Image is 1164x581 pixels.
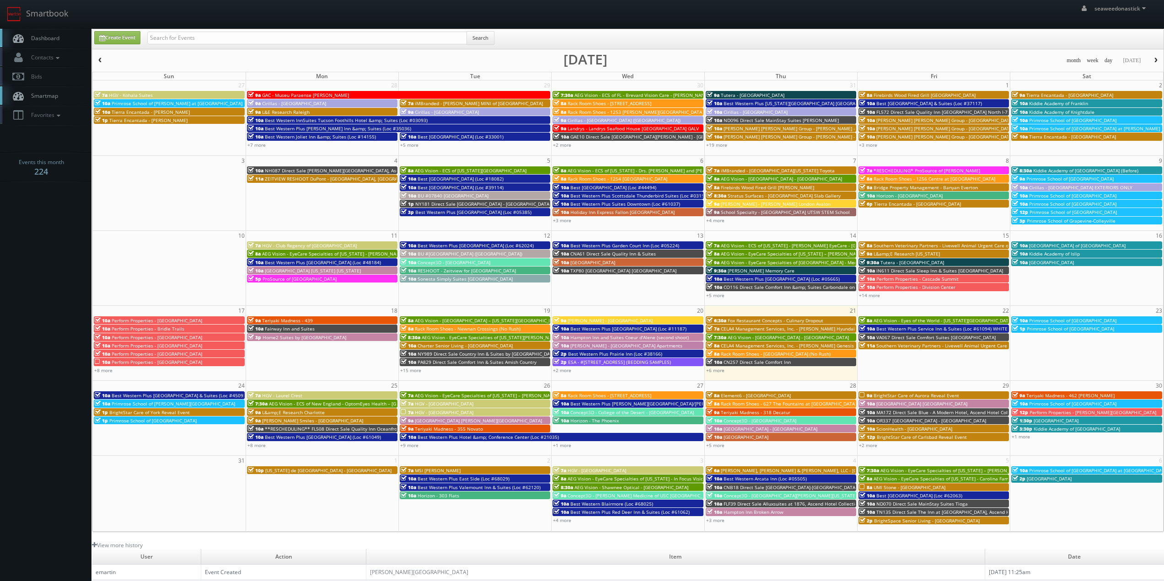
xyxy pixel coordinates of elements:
[707,201,719,207] span: 9a
[418,192,488,199] span: BU #07840 [GEOGRAPHIC_DATA]
[1012,317,1028,324] span: 10a
[262,92,349,98] span: GAC - Museu Paraense [PERSON_NAME]
[401,317,413,324] span: 8a
[859,142,877,148] a: +3 more
[724,276,840,282] span: Best Western Plus [GEOGRAPHIC_DATA] (Loc #05665)
[1012,209,1028,215] span: 12p
[1029,109,1094,115] span: Kiddie Academy of Knightdale
[859,259,879,266] span: 9:30a
[418,276,513,282] span: Sonesta Simply Suites [GEOGRAPHIC_DATA]
[570,251,656,257] span: CNA61 Direct Sale Quality Inn & Suites
[874,167,980,174] span: *RESCHEDULING* ProSource of [PERSON_NAME]
[400,367,421,373] a: +15 more
[874,176,995,182] span: Rack Room Shoes - 1256 Centre at [GEOGRAPHIC_DATA]
[859,117,875,123] span: 10a
[95,92,107,98] span: 7a
[1012,192,1028,199] span: 10a
[874,242,1047,249] span: Southern Veterinary Partners - Livewell Animal Urgent Care of [PERSON_NAME]
[415,167,526,174] span: AEG Vision - ECS of [US_STATE][GEOGRAPHIC_DATA]
[418,259,490,266] span: Concept3D - [GEOGRAPHIC_DATA]
[94,367,113,373] a: +8 more
[401,392,413,399] span: 7a
[262,392,302,399] span: HGV - Laurel Crest
[1012,251,1028,257] span: 10a
[553,92,573,98] span: 7:30a
[553,209,569,215] span: 10a
[147,32,467,44] input: Search for Events
[876,192,943,199] span: Horizon - [GEOGRAPHIC_DATA]
[568,359,671,365] span: ESA - #[STREET_ADDRESS] (BEDDING SAMPLES)
[401,276,416,282] span: 10a
[859,109,875,115] span: 10a
[707,392,719,399] span: 8a
[467,31,494,45] button: Search
[415,100,543,107] span: iMBranded - [PERSON_NAME] MINI of [GEOGRAPHIC_DATA]
[570,133,741,140] span: GAE10 Direct Sale [GEOGRAPHIC_DATA][PERSON_NAME] - [GEOGRAPHIC_DATA]
[401,109,413,115] span: 9a
[418,359,536,365] span: PA829 Direct Sale Comfort Inn & Suites Amish Country
[707,317,726,324] span: 6:30a
[859,334,875,341] span: 10a
[859,392,872,399] span: 9a
[418,251,522,257] span: BU #[GEOGRAPHIC_DATA] ([GEOGRAPHIC_DATA])
[415,392,579,399] span: AEG Vision - EyeCare Specialties of [US_STATE] – [PERSON_NAME] Eye Care
[707,133,722,140] span: 10a
[553,142,571,148] a: +2 more
[248,117,263,123] span: 10a
[1029,184,1132,191] span: Cirillas - [GEOGRAPHIC_DATA] EXTERIORS ONLY
[1012,325,1025,332] span: 1p
[112,359,202,365] span: Perform Properties - [GEOGRAPHIC_DATA]
[265,267,361,274] span: [GEOGRAPHIC_DATA] [US_STATE] [US_STATE]
[876,342,1035,349] span: Southern Veterinary Partners - Livewell Animal Urgent Care of Goodyear
[570,209,675,215] span: Holiday Inn Express Fallon [GEOGRAPHIC_DATA]
[568,176,667,182] span: Rack Room Shoes - 1254 [GEOGRAPHIC_DATA]
[876,334,996,341] span: VA067 Direct Sale Comfort Suites [GEOGRAPHIC_DATA]
[262,242,357,249] span: HGV - Club Regency of [GEOGRAPHIC_DATA]
[265,325,315,332] span: Fairway Inn and Suites
[570,267,676,274] span: TXP80 [GEOGRAPHIC_DATA] [GEOGRAPHIC_DATA]
[707,276,722,282] span: 10a
[876,117,1059,123] span: [PERSON_NAME] [PERSON_NAME] Group - [GEOGRAPHIC_DATA] - [STREET_ADDRESS]
[707,351,719,357] span: 8a
[112,325,184,332] span: Perform Properties - Bridle Trails
[1094,5,1148,12] span: seaweedonastick
[248,276,261,282] span: 5p
[248,392,261,399] span: 7a
[1012,133,1028,140] span: 10a
[570,192,708,199] span: Best Western Plus Scottsdale Thunderbird Suites (Loc #03156)
[876,325,1024,332] span: Best Western Plus Service Inn & Suites (Loc #61094) WHITE GLOVE
[95,359,110,365] span: 10a
[880,259,944,266] span: Tutera - [GEOGRAPHIC_DATA]
[859,167,872,174] span: 7a
[418,351,604,357] span: NY989 Direct Sale Country Inn & Suites by [GEOGRAPHIC_DATA], [GEOGRAPHIC_DATA]
[95,342,110,349] span: 10a
[859,242,872,249] span: 8a
[1012,167,1032,174] span: 8:30a
[721,201,831,207] span: [PERSON_NAME] - [PERSON_NAME] London Avalon
[248,92,261,98] span: 9a
[859,267,875,274] span: 10a
[262,251,488,257] span: AEG Vision - EyeCare Specialties of [US_STATE] - [PERSON_NAME] Eyecare Associates - [PERSON_NAME]
[728,334,849,341] span: AEG Vision - [GEOGRAPHIC_DATA] - [GEOGRAPHIC_DATA]
[1012,201,1028,207] span: 10a
[724,109,788,115] span: Cirillas - [GEOGRAPHIC_DATA]
[265,259,381,266] span: Best Western Plus [GEOGRAPHIC_DATA] (Loc #48184)
[859,325,875,332] span: 10a
[721,92,784,98] span: Tutera - [GEOGRAPHIC_DATA]
[859,184,872,191] span: 9a
[859,192,875,199] span: 10a
[724,100,910,107] span: Best Western Plus [US_STATE][GEOGRAPHIC_DATA] [GEOGRAPHIC_DATA] (Loc #37096)
[570,342,682,349] span: [PERSON_NAME] - [GEOGRAPHIC_DATA] Apartments
[112,317,202,324] span: Perform Properties - [GEOGRAPHIC_DATA]
[94,31,140,44] a: Create Event
[859,276,875,282] span: 10a
[553,201,569,207] span: 10a
[95,325,110,332] span: 10a
[724,284,892,290] span: CO116 Direct Sale Comfort Inn &amp; Suites Carbondale on the Roaring Fork
[553,359,567,365] span: 2p
[1027,325,1114,332] span: Primrose School of [GEOGRAPHIC_DATA]
[401,201,414,207] span: 1p
[265,117,428,123] span: Best Western InnSuites Tucson Foothills Hotel &amp; Suites (Loc #03093)
[1029,201,1116,207] span: Primrose School of [GEOGRAPHIC_DATA]
[401,133,416,140] span: 10a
